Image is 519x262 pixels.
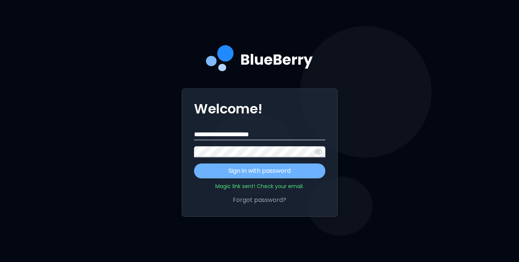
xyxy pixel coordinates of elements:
div: Magic link sent! Check your email. [194,183,325,190]
p: Welcome! [194,101,325,117]
p: Sign in with password [228,166,291,175]
button: Forgot password? [194,196,325,205]
button: Sign in with password [194,163,325,178]
img: company logo [206,45,313,77]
